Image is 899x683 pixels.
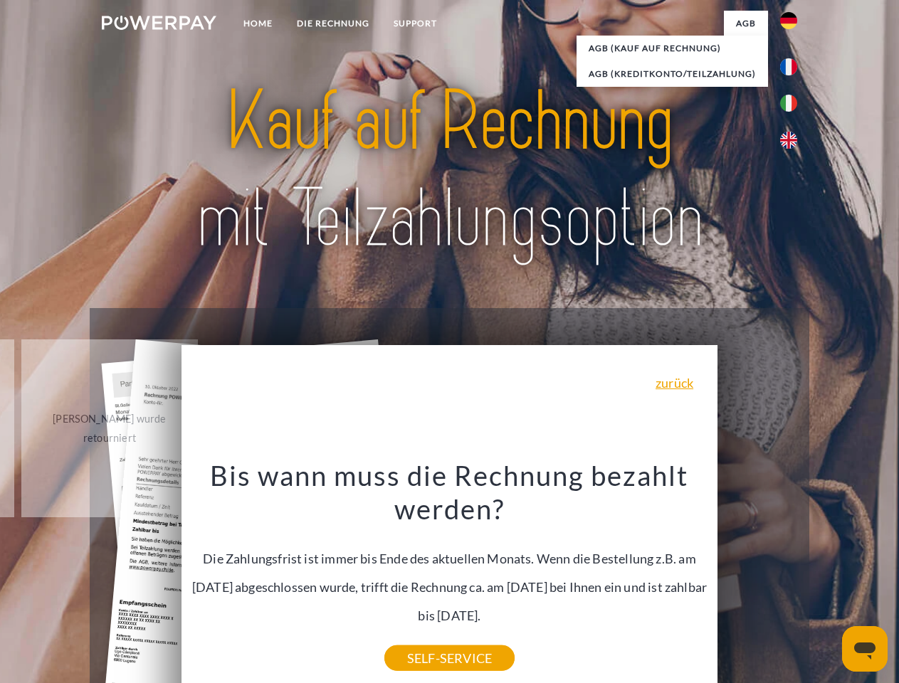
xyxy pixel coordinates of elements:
[577,36,768,61] a: AGB (Kauf auf Rechnung)
[780,95,797,112] img: it
[231,11,285,36] a: Home
[656,376,693,389] a: zurück
[780,12,797,29] img: de
[842,626,888,672] iframe: Schaltfläche zum Öffnen des Messaging-Fensters
[136,68,763,272] img: title-powerpay_de.svg
[577,61,768,87] a: AGB (Kreditkonto/Teilzahlung)
[30,409,190,448] div: [PERSON_NAME] wurde retourniert
[780,58,797,75] img: fr
[780,132,797,149] img: en
[382,11,449,36] a: SUPPORT
[190,458,710,526] h3: Bis wann muss die Rechnung bezahlt werden?
[285,11,382,36] a: DIE RECHNUNG
[102,16,216,30] img: logo-powerpay-white.svg
[190,458,710,658] div: Die Zahlungsfrist ist immer bis Ende des aktuellen Monats. Wenn die Bestellung z.B. am [DATE] abg...
[724,11,768,36] a: agb
[384,645,515,671] a: SELF-SERVICE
